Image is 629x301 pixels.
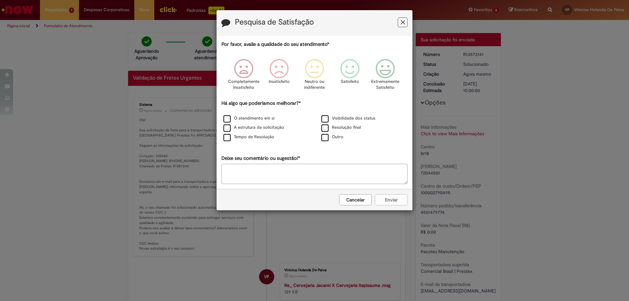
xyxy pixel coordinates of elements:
label: Resolução final [321,124,361,131]
label: Visibilidade dos status [321,115,375,122]
label: Outro [321,134,343,140]
label: Deixe seu comentário ou sugestão!* [221,155,300,162]
p: Extremamente Satisfeito [371,79,399,91]
div: Há algo que poderíamos melhorar?* [221,100,408,142]
label: Por favor, avalie a qualidade do seu atendimento* [221,41,329,48]
p: Insatisfeito [269,79,290,85]
button: Cancelar [339,194,372,205]
div: Extremamente Satisfeito [369,54,402,99]
div: Insatisfeito [262,54,296,99]
label: Tempo de Resolução [223,134,274,140]
label: O atendimento em si [223,115,275,122]
div: Satisfeito [333,54,367,99]
p: Satisfeito [341,79,359,85]
div: Completamente Insatisfeito [227,54,260,99]
label: A estrutura da solicitação [223,124,284,131]
label: Pesquisa de Satisfação [235,18,314,27]
div: Neutro ou indiferente [298,54,331,99]
p: Completamente Insatisfeito [228,79,259,91]
p: Neutro ou indiferente [303,79,326,91]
